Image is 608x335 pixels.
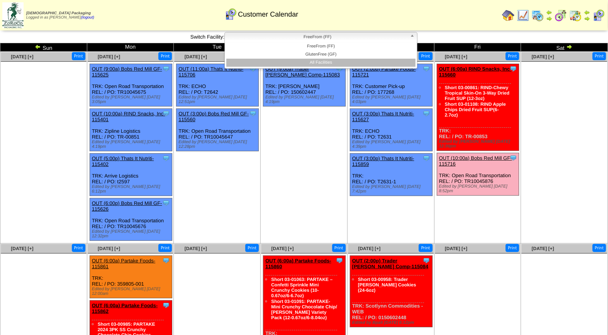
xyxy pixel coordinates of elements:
[439,155,512,167] a: OUT (10:00a) Bobs Red Mill GF-115716
[506,52,519,60] button: Print
[90,154,172,196] div: TRK: Arrive Logistics REL: / PO: t2597
[92,140,172,149] div: Edited by [PERSON_NAME] [DATE] 4:19pm
[352,95,432,104] div: Edited by [PERSON_NAME] [DATE] 4:03pm
[532,54,554,59] a: [DATE] [+]
[162,110,170,117] img: Tooltip
[532,9,544,22] img: calendarprod.gif
[434,43,521,52] td: Fri
[509,65,517,73] img: Tooltip
[271,299,337,320] a: Short 03-01091: PARTAKE-Mini Crunchy Chocolate Chip/ [PERSON_NAME] Variety Pack (12-0.67oz/6-8.04oz)
[92,66,162,78] a: OUT (9:00a) Bobs Red Mill GF-115625
[98,246,120,251] a: [DATE] [+]
[92,287,172,296] div: Edited by [PERSON_NAME] [DATE] 12:00am
[226,51,416,59] li: GlutenFree (GF)
[72,244,85,252] button: Print
[249,110,257,117] img: Tooltip
[92,258,156,269] a: OUT (6:00a) Partake Foods-115861
[162,301,170,309] img: Tooltip
[0,43,87,52] td: Sun
[177,109,259,151] div: TRK: Open Road Transportation REL: / PO: TR10045647
[350,109,432,151] div: TRK: ECHO REL: / PO: T2631
[439,184,519,193] div: Edited by [PERSON_NAME] [DATE] 8:52pm
[26,11,91,15] span: [DEMOGRAPHIC_DATA] Packaging
[521,43,608,52] td: Sat
[445,102,506,118] a: Short 03-01108: RIND Apple Chips Dried Fruit SUP(6-2.7oz)
[445,246,467,251] a: [DATE] [+]
[423,257,430,264] img: Tooltip
[423,154,430,162] img: Tooltip
[336,257,343,264] img: Tooltip
[352,320,432,325] div: Edited by Bpali [DATE] 6:12pm
[185,54,207,59] a: [DATE] [+]
[517,9,529,22] img: line_graph.gif
[177,64,259,107] div: TRK: ECHO REL: / PO: T2642
[87,43,174,52] td: Mon
[185,246,207,251] a: [DATE] [+]
[226,42,416,51] li: FreeFrom (FF)
[358,246,380,251] a: [DATE] [+]
[265,95,345,104] div: Edited by [PERSON_NAME] [DATE] 4:19pm
[358,277,416,293] a: Short 03-00958: Trader [PERSON_NAME] Cookies (24-6oz)
[158,52,172,60] button: Print
[98,54,120,59] a: [DATE] [+]
[352,156,414,167] a: OUT (3:00p) Thats It Nutriti-115859
[90,198,172,241] div: TRK: Open Road Transportation REL: / PO: TR10045676
[584,9,590,15] img: arrowleft.gif
[506,244,519,252] button: Print
[445,54,467,59] span: [DATE] [+]
[265,66,340,78] a: OUT (9:00a) Trader [PERSON_NAME] Comp-115083
[350,154,432,196] div: TRK: REL: / PO: T2631-1
[158,244,172,252] button: Print
[81,15,94,20] a: (logout)
[92,111,165,122] a: OUT (10:00a) RIND Snacks, Inc-115401
[423,110,430,117] img: Tooltip
[423,65,430,73] img: Tooltip
[350,64,432,107] div: TRK: Customer Pick-up REL: / PO: 177268
[352,184,432,194] div: Edited by [PERSON_NAME] [DATE] 7:42pm
[245,244,259,252] button: Print
[509,154,517,162] img: Tooltip
[593,244,606,252] button: Print
[162,199,170,207] img: Tooltip
[265,258,331,269] a: OUT (6:00a) Partake Foods-115860
[546,15,552,22] img: arrowright.gif
[226,59,416,67] li: All Facilities
[92,184,172,194] div: Edited by [PERSON_NAME] [DATE] 6:12pm
[593,52,606,60] button: Print
[352,66,416,78] a: OUT (2:00p) Partake Foods-115721
[90,64,172,107] div: TRK: Open Road Transportation REL: / PO: TR10045675
[350,256,432,327] div: TRK: Scotlynn Commodities - WEB REL: / PO: 0150602448
[224,8,237,20] img: calendarcustomer.gif
[162,65,170,73] img: Tooltip
[352,140,432,149] div: Edited by [PERSON_NAME] [DATE] 4:39pm
[178,111,249,122] a: OUT (3:00p) Bobs Red Mill GF-115560
[11,54,33,59] a: [DATE] [+]
[532,246,554,251] a: [DATE] [+]
[555,9,567,22] img: calendarblend.gif
[419,52,432,60] button: Print
[90,256,172,298] div: TRK: REL: / PO: 359805-001
[439,66,512,78] a: OUT (6:00a) RIND Snacks, Inc-115660
[437,64,519,151] div: TRK: REL: / PO: TR-00853
[90,109,172,151] div: TRK: Zipline Logistics REL: / PO: TR-00851
[263,64,346,107] div: TRK: [PERSON_NAME] REL: / PO: 150602447
[584,15,590,22] img: arrowright.gif
[445,85,510,101] a: Short 03-00861: RIND-Chewy Tropical Skin-On 3-Way Dried Fruit SUP (12-3oz)
[569,9,582,22] img: calendarinout.gif
[92,303,158,314] a: OUT (6:00a) Partake Foods-115862
[271,246,294,251] a: [DATE] [+]
[11,246,33,251] a: [DATE] [+]
[26,11,94,20] span: Logged in as [PERSON_NAME]
[502,9,515,22] img: home.gif
[2,2,24,28] img: zoroco-logo-small.webp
